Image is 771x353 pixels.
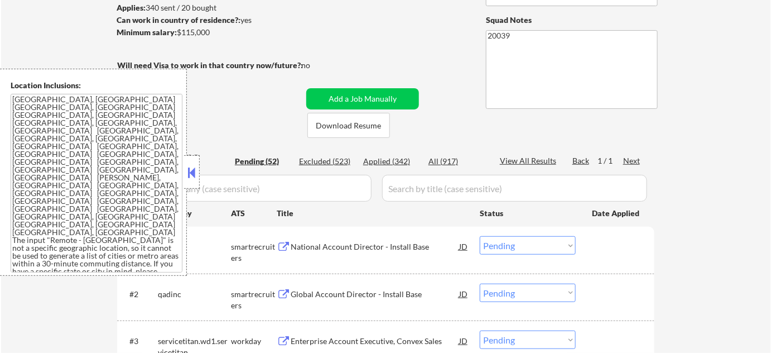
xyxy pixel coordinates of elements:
[301,60,333,71] div: no
[291,289,459,300] div: Global Account Director - Install Base
[597,155,623,166] div: 1 / 1
[299,156,355,167] div: Excluded (523)
[231,208,277,219] div: ATS
[117,27,302,38] div: $115,000
[11,80,182,91] div: Location Inclusions:
[117,60,303,70] strong: Will need Visa to work in that country now/future?:
[306,88,419,109] button: Add a Job Manually
[277,208,469,219] div: Title
[117,2,302,13] div: 340 sent / 20 bought
[458,284,469,304] div: JD
[486,15,658,26] div: Squad Notes
[129,289,149,300] div: #2
[158,289,231,300] div: qadinc
[231,336,277,347] div: workday
[121,175,372,202] input: Search by company (case sensitive)
[382,175,647,202] input: Search by title (case sensitive)
[231,241,277,263] div: smartrecruiters
[231,289,277,311] div: smartrecruiters
[291,336,459,347] div: Enterprise Account Executive, Convex Sales
[117,3,146,12] strong: Applies:
[291,241,459,252] div: National Account Director - Install Base
[117,27,177,37] strong: Minimum salary:
[117,15,299,26] div: yes
[572,155,590,166] div: Back
[129,336,149,347] div: #3
[458,331,469,351] div: JD
[623,155,641,166] div: Next
[307,113,390,138] button: Download Resume
[363,156,419,167] div: Applied (342)
[500,155,560,166] div: View All Results
[117,15,240,25] strong: Can work in country of residence?:
[235,156,291,167] div: Pending (52)
[458,236,469,256] div: JD
[480,203,576,223] div: Status
[428,156,484,167] div: All (917)
[592,208,641,219] div: Date Applied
